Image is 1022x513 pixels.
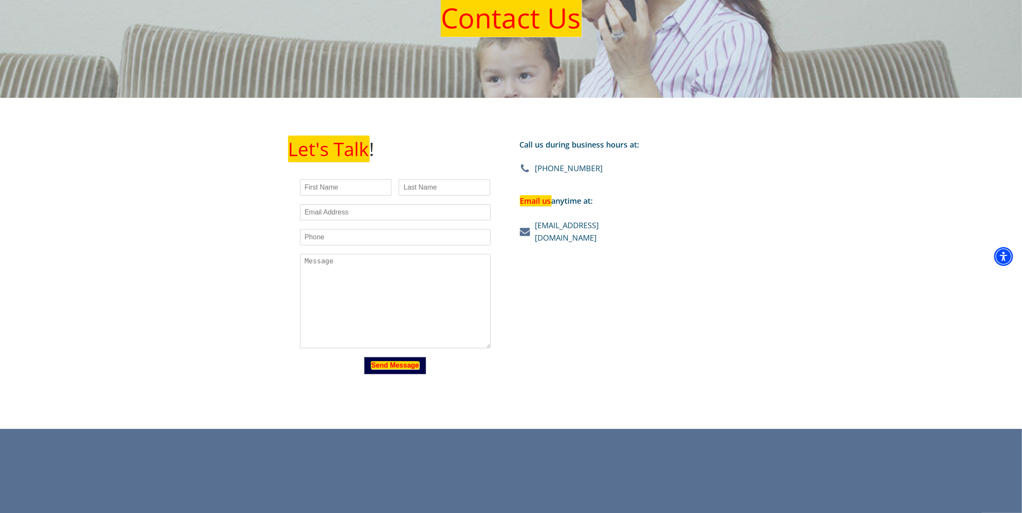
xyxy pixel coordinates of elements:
[535,219,599,244] a: [EMAIL_ADDRESS][DOMAIN_NAME]
[994,247,1013,266] div: Accessibility Menu
[300,179,391,196] input: First Name
[520,139,640,163] div: Call us during business hours at:
[535,163,603,174] div: [PHONE_NUMBER]
[364,357,426,374] button: Send Message
[371,361,419,369] em: Send Message
[288,139,375,159] h1: !
[300,204,491,220] input: Email Address
[288,136,370,162] em: Let's Talk
[520,195,593,220] div: anytime at:
[520,195,552,206] em: Email us
[399,179,490,196] input: Last Name
[300,229,491,245] input: Phone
